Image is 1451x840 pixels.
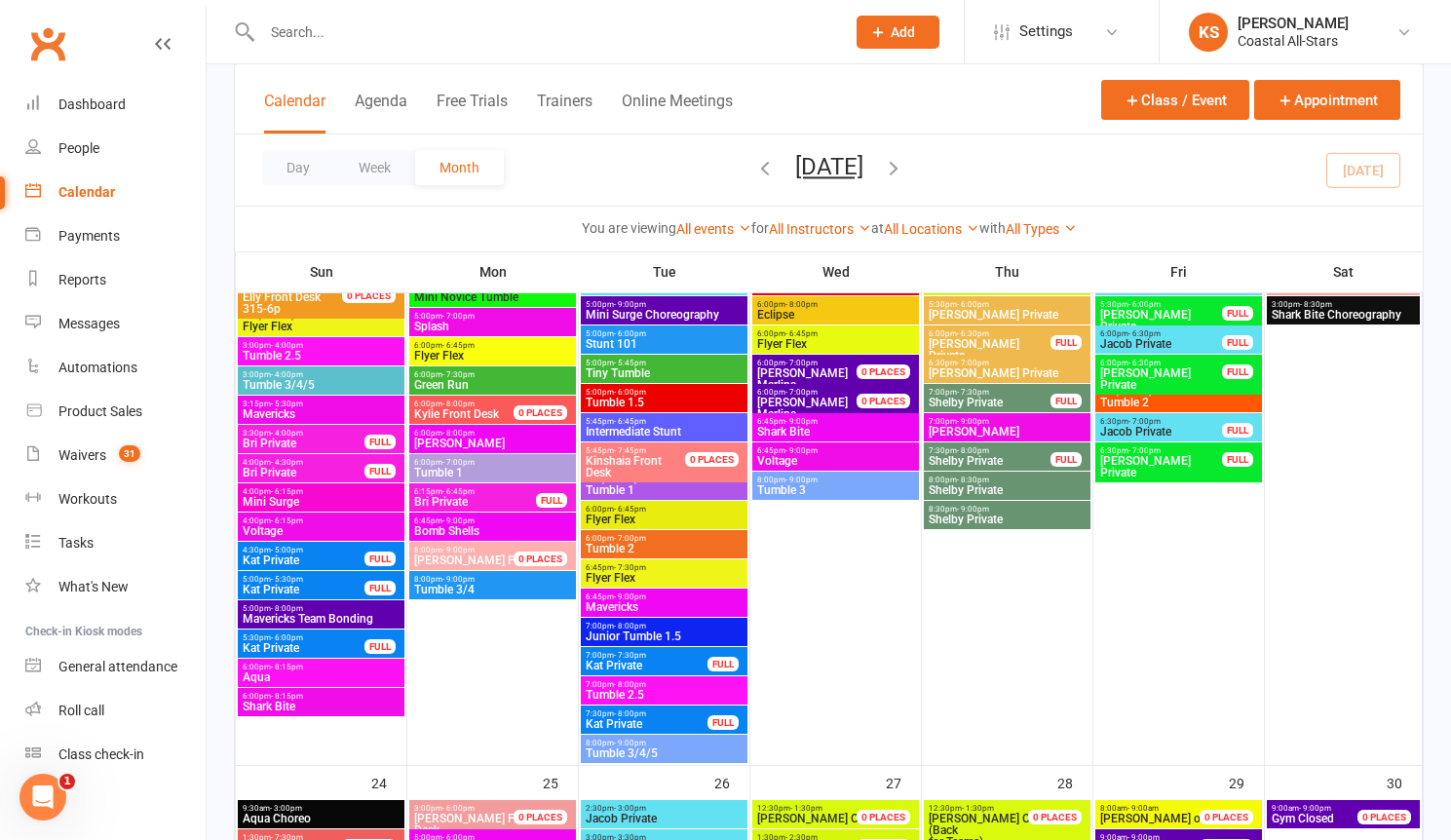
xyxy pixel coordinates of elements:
[58,228,120,244] div: Payments
[756,804,880,813] span: 12:30pm
[442,429,475,438] span: - 8:00pm
[242,438,365,449] span: Bri Private
[242,516,401,525] span: 4:00pm
[857,16,939,49] button: Add
[413,467,572,478] span: Tumble 1
[585,417,744,426] span: 5:45pm
[1028,810,1082,824] div: 0 PLACES
[1050,452,1082,467] div: FULL
[928,300,1087,309] span: 5:30pm
[242,804,401,813] span: 9:30am
[415,150,504,185] button: Month
[585,747,744,759] span: Tumble 3/4/5
[364,552,396,566] div: FULL
[928,476,1087,484] span: 8:00pm
[614,592,646,601] span: - 9:00pm
[614,680,646,689] span: - 8:00pm
[25,477,206,521] a: Workouts
[242,692,401,701] span: 6:00pm
[750,251,922,292] th: Wed
[585,338,744,350] span: Stunt 101
[756,309,915,321] span: Eclipse
[614,739,646,747] span: - 9:00pm
[756,455,915,467] span: Voltage
[242,429,365,438] span: 3:30pm
[414,407,499,421] span: Kylie Front Desk
[928,338,1051,362] span: [PERSON_NAME] Private
[537,92,592,134] button: Trainers
[622,92,733,134] button: Online Meetings
[1222,423,1253,438] div: FULL
[957,417,989,426] span: - 9:00pm
[25,346,206,390] a: Automations
[957,388,989,397] span: - 7:30pm
[413,291,572,303] span: Mini Novice Tumble
[413,312,572,321] span: 5:00pm
[364,464,396,478] div: FULL
[242,613,401,625] span: Mavericks Team Bonding
[922,251,1093,292] th: Thu
[334,150,415,185] button: Week
[1093,251,1265,292] th: Fri
[756,300,915,309] span: 6:00pm
[264,92,325,134] button: Calendar
[1099,426,1223,438] span: Jacob Private
[1128,300,1161,309] span: - 6:00pm
[413,350,572,362] span: Flyer Flex
[242,554,365,566] span: Kat Private
[1050,335,1082,350] div: FULL
[756,338,915,350] span: Flyer Flex
[25,302,206,346] a: Messages
[756,329,915,338] span: 6:00pm
[442,575,475,584] span: - 9:00pm
[242,321,401,332] span: Flyer Flex
[585,484,744,496] span: Tumble 1
[756,476,915,484] span: 8:00pm
[1222,452,1253,467] div: FULL
[928,505,1087,514] span: 8:30pm
[242,291,365,315] span: 315-6p
[1222,364,1253,379] div: FULL
[614,388,646,397] span: - 6:00pm
[25,214,206,258] a: Payments
[413,804,537,813] span: 3:00pm
[714,766,749,798] div: 26
[242,642,365,654] span: Kat Private
[242,701,401,712] span: Shark Bite
[342,288,396,303] div: 0 PLACES
[413,321,572,332] span: Splash
[58,403,142,419] div: Product Sales
[1099,446,1223,455] span: 6:30pm
[585,309,744,321] span: Mini Surge Choreography
[242,487,401,496] span: 4:00pm
[585,689,744,701] span: Tumble 2.5
[413,370,572,379] span: 6:00pm
[1099,397,1258,408] span: Tumble 2
[25,127,206,171] a: People
[785,388,818,397] span: - 7:00pm
[579,251,750,292] th: Tue
[1128,329,1161,338] span: - 6:30pm
[614,505,646,514] span: - 6:45pm
[1050,394,1082,408] div: FULL
[785,359,818,367] span: - 7:00pm
[585,660,708,671] span: Kat Private
[585,709,708,718] span: 7:30pm
[437,92,508,134] button: Free Trials
[928,446,1051,455] span: 7:30pm
[586,454,662,468] span: Kinshaia Front
[242,467,365,478] span: Bri Private
[928,455,1051,467] span: Shelby Private
[442,341,475,350] span: - 6:45pm
[58,703,104,718] div: Roll call
[685,452,739,467] div: 0 PLACES
[25,689,206,733] a: Roll call
[442,804,475,813] span: - 6:00pm
[355,92,407,134] button: Agenda
[957,329,989,338] span: - 6:30pm
[371,766,406,798] div: 24
[957,446,989,455] span: - 8:00pm
[58,579,129,594] div: What's New
[757,366,848,380] span: [PERSON_NAME]
[536,493,567,508] div: FULL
